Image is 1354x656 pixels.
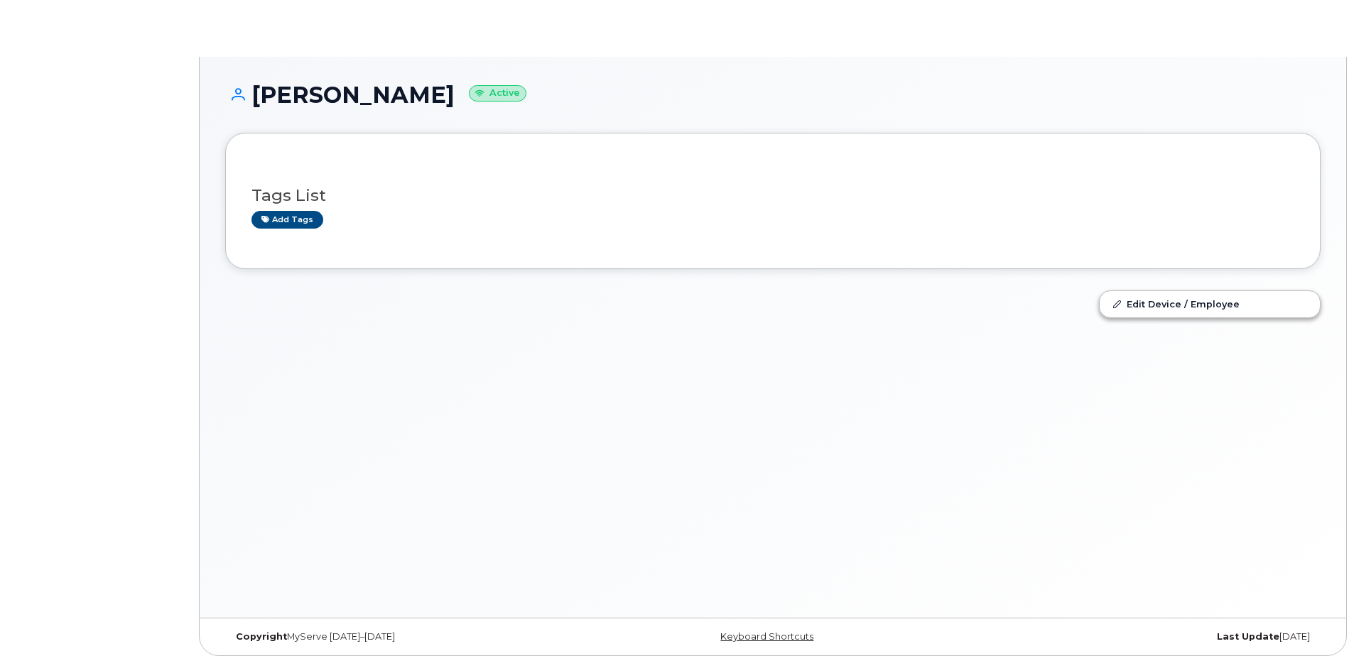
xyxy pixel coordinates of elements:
a: Add tags [251,211,323,229]
h3: Tags List [251,187,1294,204]
a: Keyboard Shortcuts [720,631,813,642]
h1: [PERSON_NAME] [225,82,1321,107]
small: Active [469,85,526,102]
div: [DATE] [955,631,1321,643]
strong: Last Update [1217,631,1279,642]
div: MyServe [DATE]–[DATE] [225,631,590,643]
a: Edit Device / Employee [1100,291,1320,317]
strong: Copyright [236,631,287,642]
